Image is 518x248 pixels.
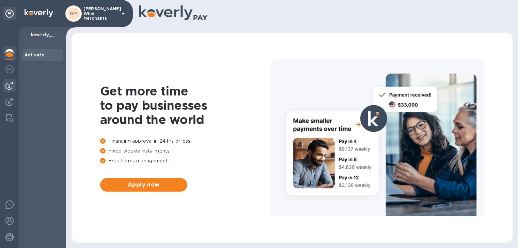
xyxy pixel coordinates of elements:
img: Foreign exchange [5,65,14,73]
p: Free terms management. [100,157,270,164]
span: Apply now [106,181,182,189]
b: WM [69,11,78,16]
button: Apply now [100,178,187,192]
img: Logo [25,9,53,17]
p: [PERSON_NAME] Wine Merchants [83,6,117,21]
h1: Get more time to pay businesses around the world [100,84,270,127]
p: Financing approval in 24 hrs or less. [100,138,270,145]
div: Unpin categories [3,7,16,20]
p: Fixed weekly installments. [100,147,270,155]
b: Activate [25,52,44,57]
